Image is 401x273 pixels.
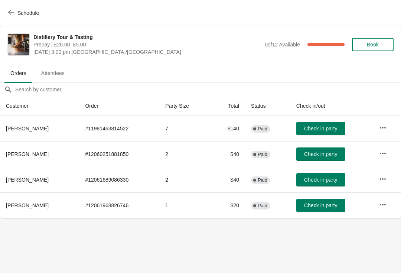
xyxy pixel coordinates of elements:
span: Schedule [17,10,39,16]
td: 2 [159,141,211,167]
span: [PERSON_NAME] [6,151,49,157]
span: Book [367,42,379,48]
span: Paid [258,152,267,157]
span: Prepay | £20.00–£5.00 [33,41,261,48]
button: Check in party [296,173,345,186]
span: Check in party [304,126,337,131]
td: $20 [211,192,245,218]
td: $140 [211,116,245,141]
span: [PERSON_NAME] [6,202,49,208]
span: [DATE] 3:00 pm [GEOGRAPHIC_DATA]/[GEOGRAPHIC_DATA] [33,48,261,56]
button: Check in party [296,199,345,212]
td: 1 [159,192,211,218]
button: Book [352,38,394,51]
span: 0 of 12 Available [265,42,300,48]
th: Check in/out [290,96,373,116]
td: $40 [211,167,245,192]
th: Total [211,96,245,116]
span: Attendees [35,66,71,80]
td: 2 [159,167,211,192]
button: Check in party [296,122,345,135]
th: Status [245,96,290,116]
span: Orders [4,66,32,80]
button: Schedule [4,6,45,20]
input: Search by customer [15,83,401,96]
span: Check in party [304,151,337,157]
span: Check in party [304,177,337,183]
img: Distillery Tour & Tasting [8,34,29,55]
td: $40 [211,141,245,167]
td: # 12061689086330 [79,167,159,192]
td: # 11981463814522 [79,116,159,141]
span: Check in party [304,202,337,208]
td: # 12061968826746 [79,192,159,218]
span: Paid [258,203,267,209]
span: Distillery Tour & Tasting [33,33,261,41]
span: Paid [258,177,267,183]
th: Party Size [159,96,211,116]
span: [PERSON_NAME] [6,126,49,131]
td: # 12060251881850 [79,141,159,167]
button: Check in party [296,147,345,161]
span: [PERSON_NAME] [6,177,49,183]
th: Order [79,96,159,116]
td: 7 [159,116,211,141]
span: Paid [258,126,267,132]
